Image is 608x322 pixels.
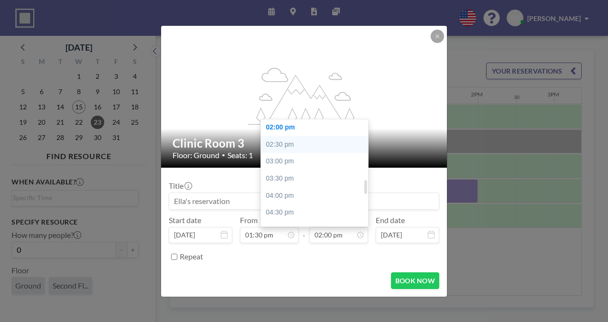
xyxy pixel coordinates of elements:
[240,215,258,225] label: From
[169,215,201,225] label: Start date
[173,150,219,160] span: Floor: Ground
[261,187,373,204] div: 04:00 pm
[228,150,253,160] span: Seats: 1
[261,153,373,170] div: 03:00 pm
[261,136,373,153] div: 02:30 pm
[261,170,373,187] div: 03:30 pm
[180,252,203,261] label: Repeat
[261,204,373,221] div: 04:30 pm
[169,181,191,191] label: Title
[376,215,405,225] label: End date
[261,119,373,136] div: 02:00 pm
[169,193,439,209] input: Ella's reservation
[222,151,225,159] span: •
[173,136,436,150] h2: Clinic Room 3
[303,219,305,240] span: -
[261,221,373,238] div: 05:00 pm
[391,272,439,289] button: BOOK NOW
